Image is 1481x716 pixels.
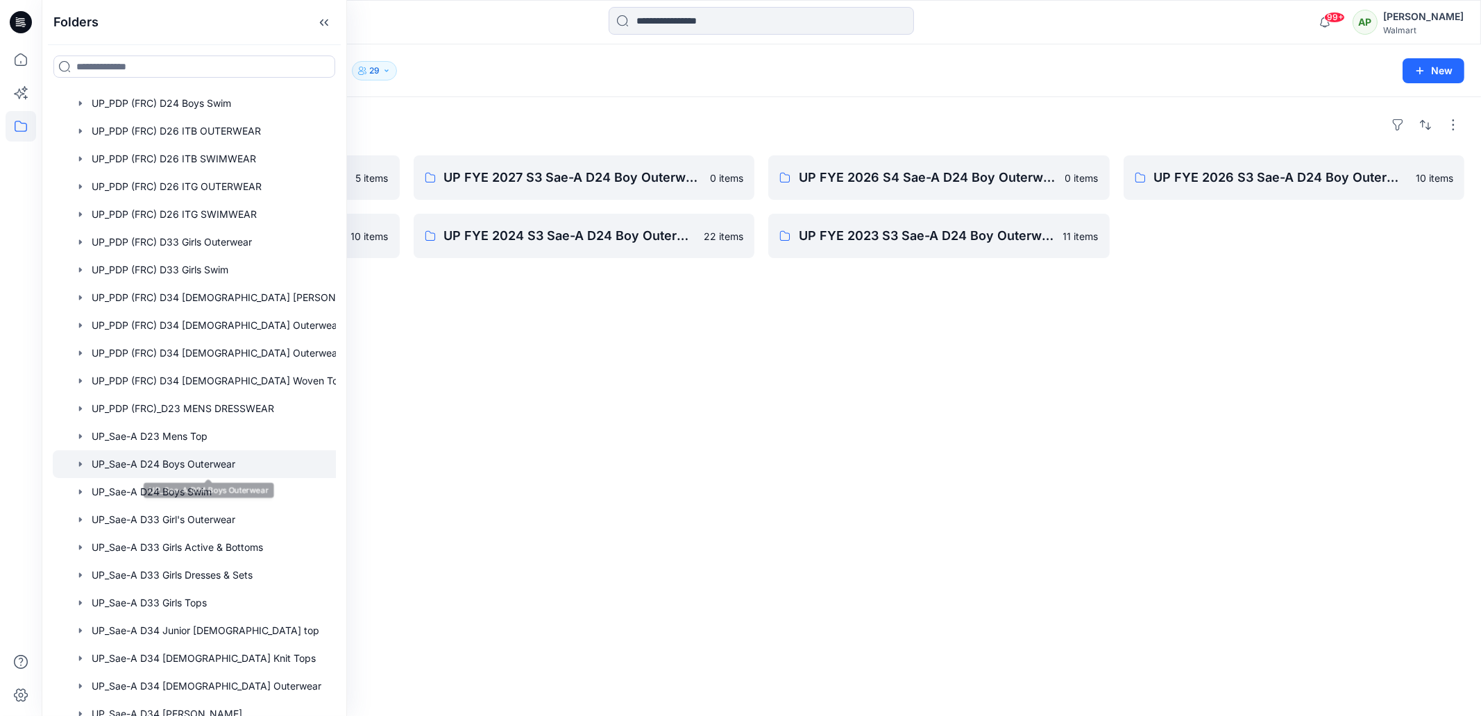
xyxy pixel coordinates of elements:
p: UP FYE 2027 S3 Sae-A D24 Boy Outerwear [444,168,702,187]
p: 22 items [704,229,743,244]
a: UP FYE 2023 S3 Sae-A D24 Boy Outerwear11 items [768,214,1110,258]
a: UP FYE 2026 S3 Sae-A D24 Boy Outerwear10 items [1124,155,1465,200]
span: 99+ [1324,12,1345,23]
p: 0 items [710,171,743,185]
p: UP FYE 2024 S3 Sae-A D24 Boy Outerwear [444,226,696,246]
a: UP FYE 2024 S3 Sae-A D24 Boy Outerwear22 items [414,214,755,258]
a: UP FYE 2026 S4 Sae-A D24 Boy Outerwear0 items [768,155,1110,200]
a: UP FYE 2027 S3 Sae-A D24 Boy Outerwear0 items [414,155,755,200]
p: UP FYE 2026 S3 Sae-A D24 Boy Outerwear [1154,168,1408,187]
div: AP [1353,10,1378,35]
p: 5 items [356,171,389,185]
p: 0 items [1065,171,1099,185]
p: UP FYE 2026 S4 Sae-A D24 Boy Outerwear [799,168,1057,187]
p: 10 items [1416,171,1453,185]
button: 29 [352,61,397,80]
div: [PERSON_NAME] [1383,8,1464,25]
p: UP FYE 2023 S3 Sae-A D24 Boy Outerwear [799,226,1055,246]
p: 29 [369,63,380,78]
p: 10 items [351,229,389,244]
button: New [1403,58,1464,83]
p: 11 items [1063,229,1099,244]
div: Walmart [1383,25,1464,35]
